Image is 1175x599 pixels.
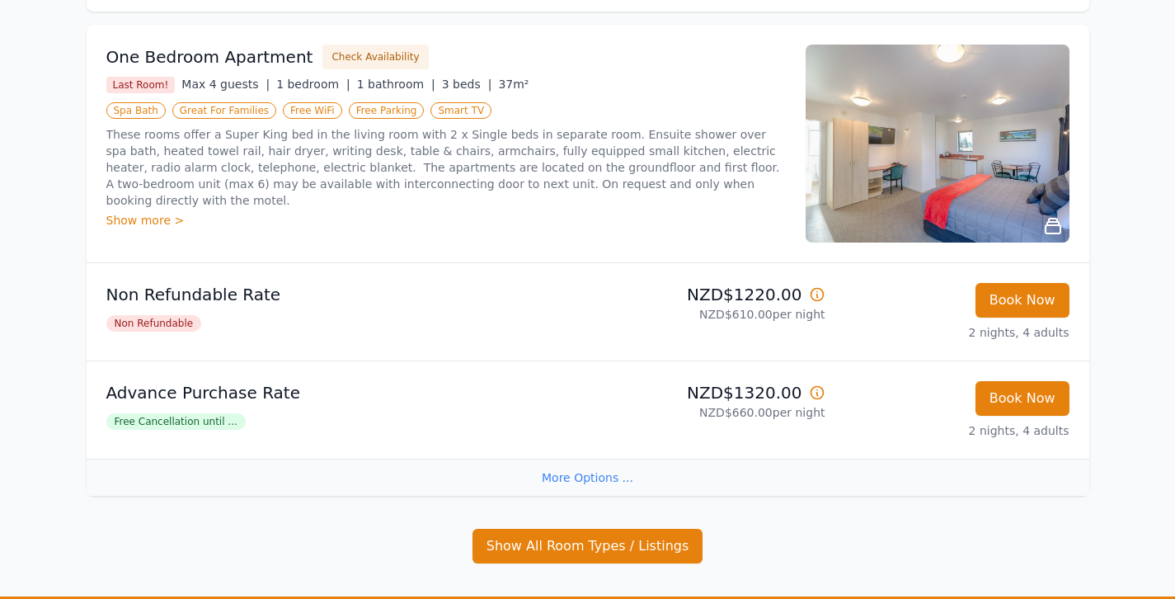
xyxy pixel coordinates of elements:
[975,381,1069,416] button: Book Now
[106,283,581,306] p: Non Refundable Rate
[106,45,313,68] h3: One Bedroom Apartment
[595,306,825,323] p: NZD$610.00 per night
[498,78,529,91] span: 37m²
[472,529,703,564] button: Show All Room Types / Listings
[357,78,435,91] span: 1 bathroom |
[839,324,1069,341] p: 2 nights, 4 adults
[106,126,786,209] p: These rooms offer a Super King bed in the living room with 2 x Single beds in separate room. Ensu...
[106,102,166,119] span: Spa Bath
[181,78,270,91] span: Max 4 guests |
[595,404,825,421] p: NZD$660.00 per night
[975,283,1069,318] button: Book Now
[442,78,492,91] span: 3 beds |
[87,459,1089,496] div: More Options ...
[106,381,581,404] p: Advance Purchase Rate
[172,102,276,119] span: Great For Families
[595,283,825,306] p: NZD$1220.00
[276,78,350,91] span: 1 bedroom |
[106,77,176,93] span: Last Room!
[106,212,786,229] div: Show more >
[283,102,342,119] span: Free WiFi
[106,315,202,332] span: Non Refundable
[322,45,428,69] button: Check Availability
[595,381,825,404] p: NZD$1320.00
[839,422,1069,439] p: 2 nights, 4 adults
[349,102,425,119] span: Free Parking
[430,102,491,119] span: Smart TV
[106,413,246,430] span: Free Cancellation until ...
